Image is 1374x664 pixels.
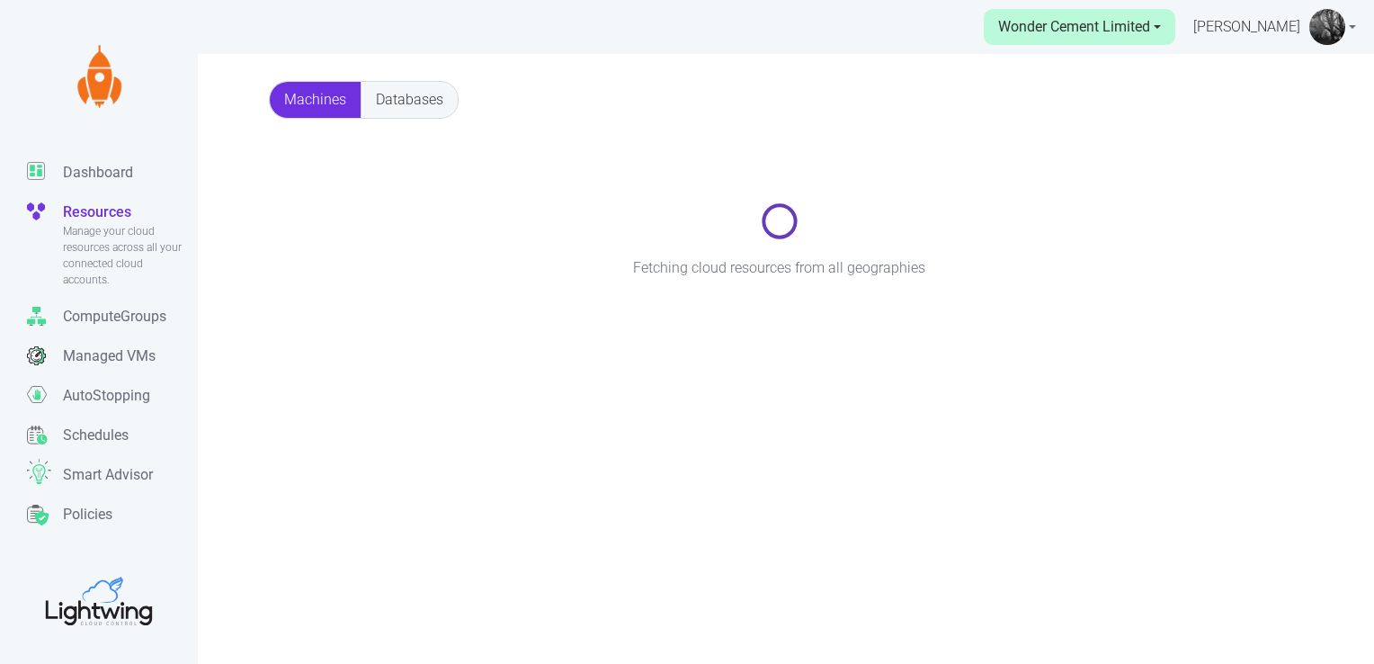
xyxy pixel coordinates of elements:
[270,82,361,118] a: Machines
[63,223,184,288] span: Manage your cloud resources across all your connected cloud accounts.
[27,376,198,416] a: AutoStopping
[1193,16,1300,38] span: [PERSON_NAME]
[63,345,156,367] p: Managed VMs
[27,455,198,495] a: Smart Advisor
[633,257,925,279] span: Fetching cloud resources from all geographies
[27,193,198,297] a: ResourcesManage your cloud resources across all your connected cloud accounts.
[63,504,112,525] p: Policies
[27,336,198,376] a: Managed VMs
[27,495,198,534] a: Policies
[67,45,130,108] img: Lightwing
[27,297,198,336] a: ComputeGroups
[63,162,133,184] p: Dashboard
[27,416,198,455] a: Schedules
[984,9,1175,45] a: Wonder Cement Limited
[361,82,458,118] a: Databases
[63,385,150,407] p: AutoStopping
[63,306,166,328] p: ComputeGroups
[63,202,131,223] p: Resources
[27,153,198,193] a: Dashboard
[63,425,129,446] p: Schedules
